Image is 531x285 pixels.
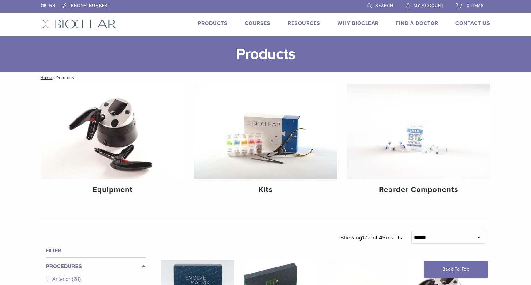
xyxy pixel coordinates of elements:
a: Products [198,20,228,26]
p: Showing results [340,231,402,244]
h4: Filter [46,247,146,254]
h4: Kits [199,184,332,196]
nav: Products [36,72,495,83]
img: Reorder Components [347,84,490,179]
span: My Account [414,3,444,8]
a: Reorder Components [347,84,490,200]
a: Find A Doctor [396,20,438,26]
img: Equipment [41,84,184,179]
a: Kits [194,84,337,200]
a: Resources [288,20,320,26]
img: Kits [194,84,337,179]
span: 1-12 of 45 [362,234,386,241]
a: Home [39,75,52,80]
a: Back To Top [424,261,488,278]
a: Why Bioclear [338,20,379,26]
span: 0 items [467,3,484,8]
a: Courses [245,20,271,26]
span: Search [375,3,393,8]
span: / [52,76,56,79]
label: Procedures [46,263,146,270]
span: Anterior [52,276,72,282]
a: Contact Us [455,20,490,26]
span: (28) [72,276,81,282]
img: Bioclear [41,19,116,29]
h4: Equipment [46,184,179,196]
a: Equipment [41,84,184,200]
h4: Reorder Components [352,184,485,196]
